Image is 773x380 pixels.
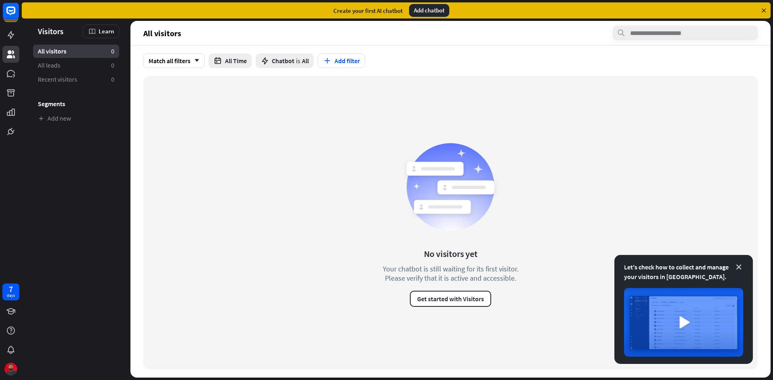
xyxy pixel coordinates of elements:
[9,286,13,293] div: 7
[296,57,300,65] span: is
[410,291,491,307] button: Get started with Visitors
[38,47,66,55] span: All visitors
[143,29,181,38] span: All visitors
[99,27,114,35] span: Learn
[318,53,365,68] button: Add filter
[424,248,477,259] div: No visitors yet
[624,262,743,281] div: Let's check how to collect and manage your visitors in [GEOGRAPHIC_DATA].
[302,57,309,65] span: All
[38,61,60,70] span: All leads
[333,7,403,14] div: Create your first AI chatbot
[409,4,449,17] div: Add chatbot
[38,75,77,84] span: Recent visitors
[33,100,119,108] h3: Segments
[6,3,31,27] button: Open LiveChat chat widget
[2,283,19,300] a: 7 days
[368,264,533,283] div: Your chatbot is still waiting for its first visitor. Please verify that it is active and accessible.
[209,53,252,68] button: All Time
[7,293,15,298] div: days
[624,288,743,357] img: image
[190,58,199,63] i: arrow_down
[111,47,114,55] aside: 0
[272,57,294,65] span: Chatbot
[38,27,64,36] span: Visitors
[33,112,119,125] a: Add new
[111,75,114,84] aside: 0
[143,53,205,68] div: Match all filters
[33,73,119,86] a: Recent visitors 0
[111,61,114,70] aside: 0
[33,59,119,72] a: All leads 0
